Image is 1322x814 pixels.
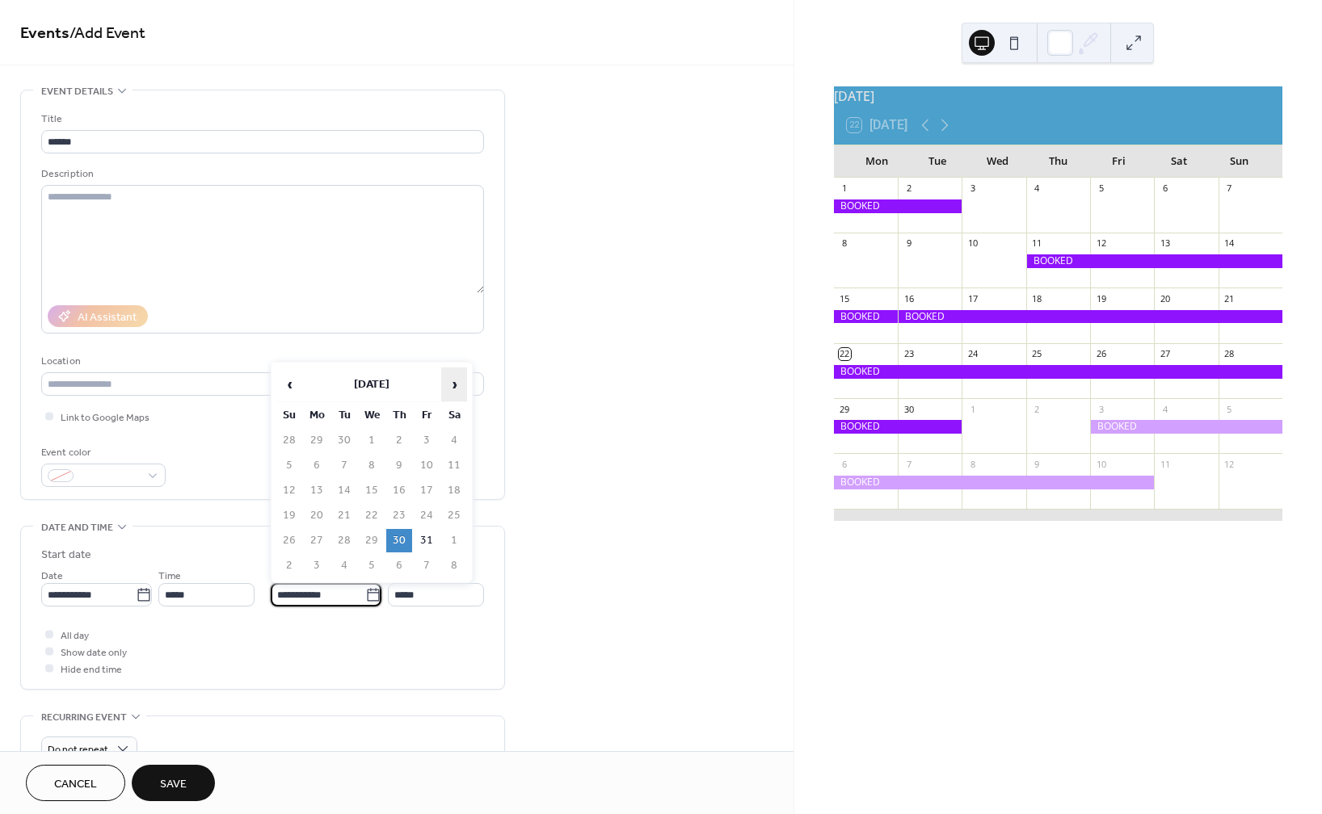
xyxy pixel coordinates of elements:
button: Cancel [26,765,125,801]
span: › [442,368,466,401]
span: Date and time [41,519,113,536]
div: 19 [1095,292,1107,304]
div: 27 [1159,348,1171,360]
div: 3 [1095,403,1107,415]
td: 16 [386,479,412,502]
td: 6 [386,554,412,577]
div: 7 [903,458,915,470]
td: 31 [414,529,440,552]
div: 30 [903,403,915,415]
td: 29 [304,429,330,452]
div: 1 [966,403,979,415]
span: Save [160,776,187,793]
div: Mon [847,145,907,178]
button: Save [132,765,215,801]
td: 2 [386,429,412,452]
td: 1 [359,429,385,452]
th: Sa [441,404,467,427]
span: Do not repeat [48,741,108,759]
td: 22 [359,504,385,527]
div: 21 [1223,292,1236,304]
td: 29 [359,529,385,552]
div: 28 [1223,348,1236,360]
td: 4 [331,554,357,577]
span: Hide end time [61,661,122,678]
div: BOOKED [1026,254,1282,268]
td: 6 [304,454,330,477]
td: 5 [359,554,385,577]
span: Date [41,568,63,585]
td: 10 [414,454,440,477]
div: Sat [1148,145,1209,178]
td: 30 [331,429,357,452]
td: 24 [414,504,440,527]
td: 4 [441,429,467,452]
div: 6 [1159,183,1171,195]
td: 14 [331,479,357,502]
div: 16 [903,292,915,304]
div: 11 [1159,458,1171,470]
div: Title [41,111,481,128]
td: 3 [304,554,330,577]
div: Thu [1028,145,1088,178]
div: Sun [1209,145,1269,178]
div: 1 [839,183,851,195]
div: 25 [1031,348,1043,360]
div: 8 [839,237,851,250]
div: 10 [966,237,979,250]
td: 9 [386,454,412,477]
td: 8 [441,554,467,577]
span: Show date only [61,644,127,661]
td: 8 [359,454,385,477]
span: Recurring event [41,709,127,726]
td: 5 [276,454,302,477]
div: Tue [907,145,967,178]
th: Fr [414,404,440,427]
div: 9 [903,237,915,250]
div: BOOKED [1090,420,1282,434]
div: 29 [839,403,851,415]
td: 7 [331,454,357,477]
div: 2 [903,183,915,195]
td: 23 [386,504,412,527]
div: 14 [1223,237,1236,250]
td: 25 [441,504,467,527]
div: 4 [1031,183,1043,195]
span: Cancel [54,776,97,793]
div: 3 [966,183,979,195]
td: 2 [276,554,302,577]
span: / Add Event [69,18,145,49]
td: 27 [304,529,330,552]
div: 24 [966,348,979,360]
div: BOOKED [834,476,1155,489]
div: 5 [1223,403,1236,415]
div: Event color [41,444,162,461]
td: 30 [386,529,412,552]
div: Fri [1088,145,1149,178]
span: Event details [41,83,113,100]
td: 28 [276,429,302,452]
td: 11 [441,454,467,477]
div: BOOKED [834,310,898,324]
div: 7 [1223,183,1236,195]
div: 22 [839,348,851,360]
div: BOOKED [834,365,1282,379]
div: Location [41,353,481,370]
div: 13 [1159,237,1171,250]
span: Link to Google Maps [61,409,149,426]
div: 12 [1095,237,1107,250]
span: ‹ [277,368,301,401]
th: Th [386,404,412,427]
div: Description [41,166,481,183]
span: All day [61,627,89,644]
div: BOOKED [834,420,962,434]
td: 21 [331,504,357,527]
th: We [359,404,385,427]
div: 17 [966,292,979,304]
div: [DATE] [834,86,1282,106]
div: Wed [967,145,1028,178]
td: 1 [441,529,467,552]
th: [DATE] [304,367,440,402]
div: Start date [41,547,91,564]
